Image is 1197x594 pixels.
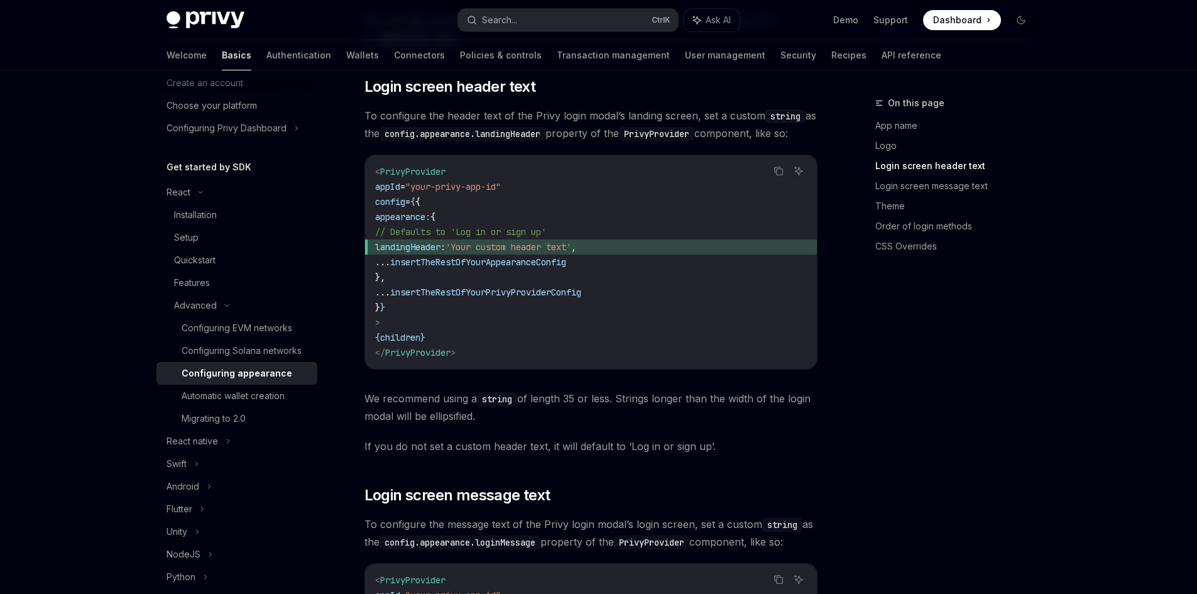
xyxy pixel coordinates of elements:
[156,407,317,430] a: Migrating to 2.0
[375,166,380,177] span: <
[445,241,571,253] span: 'Your custom header text'
[380,302,385,313] span: }
[174,230,199,245] div: Setup
[873,14,908,26] a: Support
[167,185,190,200] div: React
[875,156,1041,176] a: Login screen header text
[571,241,576,253] span: ,
[882,40,941,70] a: API reference
[557,40,670,70] a: Transaction management
[174,298,217,313] div: Advanced
[375,181,400,192] span: appId
[156,249,317,272] a: Quickstart
[875,236,1041,256] a: CSS Overrides
[346,40,379,70] a: Wallets
[831,40,866,70] a: Recipes
[167,547,200,562] div: NodeJS
[614,536,689,549] code: PrivyProvider
[182,366,292,381] div: Configuring appearance
[364,437,817,455] span: If you do not set a custom header text, it will default to ‘Log in or sign up’.
[167,98,257,113] div: Choose your platform
[770,163,787,179] button: Copy the contents from the code block
[156,339,317,362] a: Configuring Solana networks
[385,347,451,358] span: PrivyProvider
[364,107,817,142] span: To configure the header text of the Privy login modal’s landing screen, set a custom as the prope...
[380,575,445,586] span: PrivyProvider
[222,40,251,70] a: Basics
[875,176,1041,196] a: Login screen message text
[458,9,678,31] button: Search...CtrlK
[875,116,1041,136] a: App name
[420,332,425,343] span: }
[780,40,816,70] a: Security
[790,571,807,588] button: Ask AI
[167,569,195,585] div: Python
[167,524,187,539] div: Unity
[364,77,536,97] span: Login screen header text
[375,347,385,358] span: </
[364,390,817,425] span: We recommend using a of length 35 or less. Strings longer than the width of the login modal will ...
[619,127,694,141] code: PrivyProvider
[182,411,246,426] div: Migrating to 2.0
[405,181,501,192] span: "your-privy-app-id"
[380,536,540,549] code: config.appearance.loginMessage
[477,392,517,406] code: string
[364,485,550,505] span: Login screen message text
[652,15,670,25] span: Ctrl K
[430,211,435,223] span: {
[167,160,251,175] h5: Get started by SDK
[167,121,287,136] div: Configuring Privy Dashboard
[380,332,420,343] span: children
[167,479,199,494] div: Android
[375,302,380,313] span: }
[375,332,380,343] span: {
[375,317,380,328] span: >
[364,515,817,551] span: To configure the message text of the Privy login modal’s login screen, set a custom as the proper...
[266,40,331,70] a: Authentication
[833,14,858,26] a: Demo
[167,40,207,70] a: Welcome
[923,10,1001,30] a: Dashboard
[174,207,217,223] div: Installation
[451,347,456,358] span: >
[167,502,192,517] div: Flutter
[156,272,317,294] a: Features
[706,14,731,26] span: Ask AI
[156,94,317,117] a: Choose your platform
[375,241,445,253] span: landingHeader:
[375,287,390,298] span: ...
[405,196,410,207] span: =
[390,256,566,268] span: insertTheRestOfYourAppearanceConfig
[375,226,546,238] span: // Defaults to 'Log in or sign up'
[875,136,1041,156] a: Logo
[375,272,385,283] span: },
[765,109,806,123] code: string
[167,11,244,29] img: dark logo
[415,196,420,207] span: {
[167,434,218,449] div: React native
[182,388,285,404] div: Automatic wallet creation
[174,253,216,268] div: Quickstart
[770,571,787,588] button: Copy the contents from the code block
[1011,10,1031,30] button: Toggle dark mode
[380,166,445,177] span: PrivyProvider
[460,40,542,70] a: Policies & controls
[156,226,317,249] a: Setup
[375,211,430,223] span: appearance:
[875,216,1041,236] a: Order of login methods
[684,9,740,31] button: Ask AI
[156,385,317,407] a: Automatic wallet creation
[394,40,445,70] a: Connectors
[685,40,765,70] a: User management
[375,575,380,586] span: <
[888,96,944,111] span: On this page
[482,13,517,28] div: Search...
[390,287,581,298] span: insertTheRestOfYourPrivyProviderConfig
[762,518,802,532] code: string
[174,275,210,290] div: Features
[167,456,187,471] div: Swift
[875,196,1041,216] a: Theme
[410,196,415,207] span: {
[400,181,405,192] span: =
[790,163,807,179] button: Ask AI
